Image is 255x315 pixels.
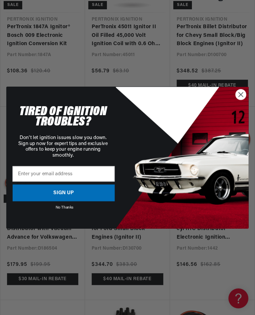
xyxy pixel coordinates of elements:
[14,205,115,207] button: No Thanks
[18,135,108,158] span: Don't let ignition issues slow you down. Sign up now for expert tips and exclusive offers to keep...
[13,166,115,182] input: Enter your email address
[235,89,246,100] button: Close dialog
[19,105,107,128] span: TIRED OF IGNITION TROUBLES?
[13,185,115,201] button: SIGN UP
